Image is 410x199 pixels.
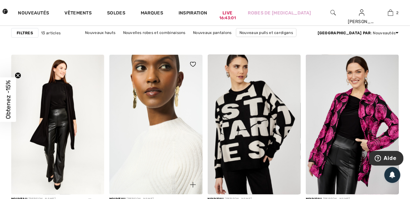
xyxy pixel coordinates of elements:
[141,10,163,17] a: Marques
[3,5,8,18] img: 1ère Avenue
[397,10,399,16] span: 2
[17,30,33,36] strong: Filtres
[11,55,104,194] img: Veste Décontractée Ouverte modèle 216009. Midnight
[369,151,404,167] iframe: Ouvre un widget dans lequel vous pouvez trouver plus d’informations
[359,9,364,17] img: Mes infos
[359,10,364,16] a: Se connecter
[318,31,371,35] strong: [GEOGRAPHIC_DATA] par
[82,29,119,37] a: Nouveaux hauts
[41,30,61,36] span: 13 articles
[248,10,311,16] a: Robes de [MEDICAL_DATA]
[190,62,196,67] img: heart_black_full.svg
[203,37,272,46] a: Nouveaux vêtements d'extérieur
[109,55,202,194] a: Pull Décontracté Col Montant modèle 253966. Blanc d'hiver
[208,55,301,194] img: Pull à Col Rond Ample modèle 253795. Noir/Beige
[318,30,399,36] div: : Nouveautés
[388,9,393,17] img: Mon panier
[190,182,196,188] img: plus_v2.svg
[18,10,49,17] a: Nouveautés
[219,15,236,21] div: 16:43:01
[331,9,336,17] img: recherche
[236,28,297,37] a: Nouveaux pulls et cardigans
[190,29,235,37] a: Nouveaux pantalons
[107,10,125,17] a: Soldes
[106,37,165,46] a: Nouvelles vestes et blazers
[306,55,399,194] img: Cardigan long Modèle 253230. Black/begonia
[64,10,92,17] a: Vêtements
[15,72,21,79] button: Close teaser
[376,9,405,17] a: 2
[179,10,207,17] span: Inspiration
[166,37,202,46] a: Nouvelles jupes
[348,18,376,25] div: [PERSON_NAME]
[120,29,189,37] a: Nouvelles robes et combinaisons
[222,10,232,16] a: Live16:43:01
[4,80,12,119] span: Obtenez -15%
